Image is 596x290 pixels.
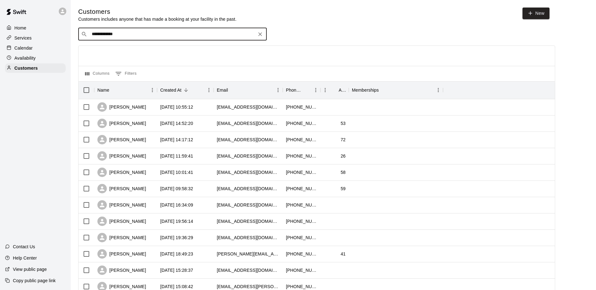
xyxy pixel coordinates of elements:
[286,283,317,290] div: +14153101096
[341,153,346,159] div: 26
[286,120,317,126] div: +14152352514
[97,119,146,128] div: [PERSON_NAME]
[217,104,280,110] div: vshuster@gmail.com
[84,69,111,79] button: Select columns
[97,233,146,242] div: [PERSON_NAME]
[522,8,550,19] a: New
[320,81,349,99] div: Age
[13,255,37,261] p: Help Center
[109,86,118,94] button: Sort
[311,85,320,95] button: Menu
[286,137,317,143] div: +14158270959
[160,137,193,143] div: 2025-08-09 14:17:12
[97,249,146,259] div: [PERSON_NAME]
[78,28,267,40] div: Search customers by name or email
[97,266,146,275] div: [PERSON_NAME]
[341,251,346,257] div: 41
[217,202,280,208] div: tonyalynne10@yahoo.com
[97,200,146,210] div: [PERSON_NAME]
[228,86,237,94] button: Sort
[97,81,109,99] div: Name
[217,120,280,126] div: geoffm05@yahoo.com
[97,217,146,226] div: [PERSON_NAME]
[217,251,280,257] div: michael.valmonte@gmail.com
[160,153,193,159] div: 2025-08-09 11:59:41
[217,81,228,99] div: Email
[286,234,317,241] div: +14152464494
[217,169,280,175] div: davum16@gmail.com
[160,234,193,241] div: 2025-08-07 19:36:29
[160,185,193,192] div: 2025-08-09 09:58:32
[286,81,302,99] div: Phone Number
[160,283,193,290] div: 2025-08-07 15:08:42
[160,81,182,99] div: Created At
[14,45,33,51] p: Calendar
[5,33,66,43] a: Services
[114,69,138,79] button: Show filters
[5,53,66,63] a: Availability
[341,137,346,143] div: 72
[97,102,146,112] div: [PERSON_NAME]
[286,169,317,175] div: +14152618911
[286,218,317,224] div: +14153025258
[160,251,193,257] div: 2025-08-07 18:49:23
[160,267,193,273] div: 2025-08-07 15:28:37
[352,81,379,99] div: Memberships
[217,267,280,273] div: maik868@yahoo.com
[302,86,311,94] button: Sort
[204,85,214,95] button: Menu
[330,86,339,94] button: Sort
[160,218,193,224] div: 2025-08-07 19:56:14
[157,81,214,99] div: Created At
[160,202,193,208] div: 2025-08-08 16:34:09
[14,25,26,31] p: Home
[14,35,32,41] p: Services
[217,218,280,224] div: rorytuttle@gmail.com
[256,30,265,39] button: Clear
[13,244,35,250] p: Contact Us
[78,16,237,22] p: Customers includes anyone that has made a booking at your facility in the past.
[283,81,320,99] div: Phone Number
[160,104,193,110] div: 2025-08-10 10:55:12
[13,266,47,272] p: View public page
[5,43,66,53] a: Calendar
[320,85,330,95] button: Menu
[286,185,317,192] div: +14155313500
[286,104,317,110] div: +16176205920
[14,55,36,61] p: Availability
[286,153,317,159] div: +14156865273
[217,185,280,192] div: abortellaw@gmail.com
[160,169,193,175] div: 2025-08-09 10:01:41
[341,169,346,175] div: 58
[5,63,66,73] a: Customers
[217,137,280,143] div: mark@markschillinger.com
[182,86,190,94] button: Sort
[13,277,56,284] p: Copy public page link
[349,81,443,99] div: Memberships
[286,267,317,273] div: +14153126717
[341,185,346,192] div: 59
[273,85,283,95] button: Menu
[5,23,66,33] a: Home
[97,135,146,144] div: [PERSON_NAME]
[97,168,146,177] div: [PERSON_NAME]
[286,202,317,208] div: +14406691660
[379,86,388,94] button: Sort
[160,120,193,126] div: 2025-08-09 14:52:20
[78,8,237,16] h5: Customers
[339,81,346,99] div: Age
[214,81,283,99] div: Email
[97,151,146,161] div: [PERSON_NAME]
[217,234,280,241] div: sharonsfahy@gmail.com
[14,65,38,71] p: Customers
[217,153,280,159] div: ricardoparada99@gmail.com
[94,81,157,99] div: Name
[434,85,443,95] button: Menu
[148,85,157,95] button: Menu
[97,184,146,193] div: [PERSON_NAME]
